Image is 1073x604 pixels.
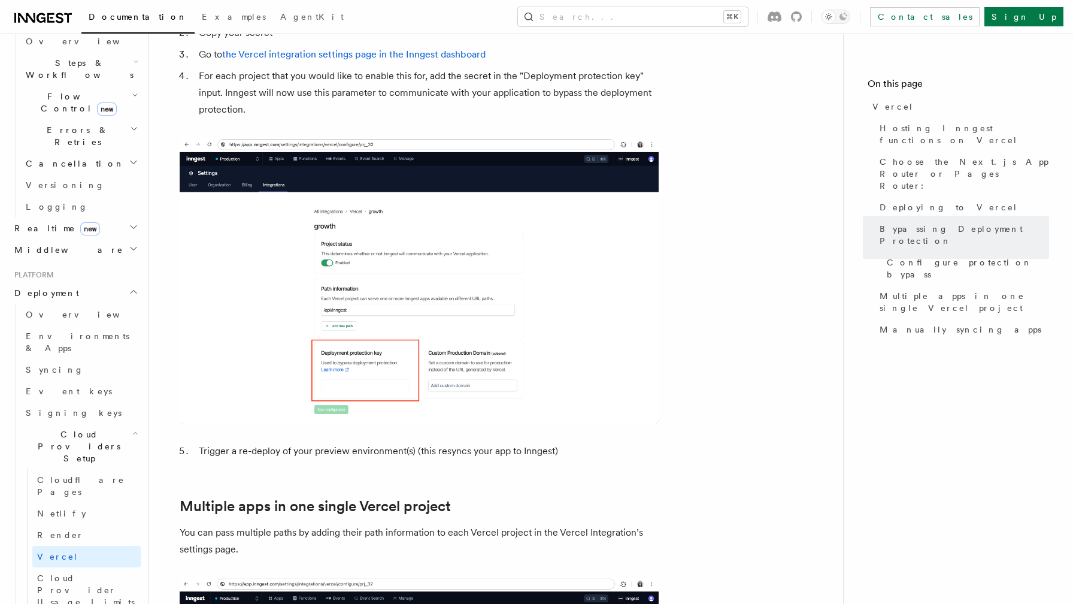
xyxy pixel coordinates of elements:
span: Logging [26,202,88,212]
a: Choose the Next.js App Router or Pages Router: [875,151,1049,197]
button: Cloud Providers Setup [21,424,141,469]
a: Netlify [32,503,141,524]
a: Render [32,524,141,546]
span: Environments & Apps [26,331,129,353]
a: Deploying to Vercel [875,197,1049,218]
span: new [97,102,117,116]
span: Configure protection bypass [887,256,1049,280]
span: Multiple apps in one single Vercel project [880,290,1049,314]
a: Overview [21,304,141,325]
a: Versioning [21,174,141,196]
span: Overview [26,310,149,319]
button: Search...⌘K [518,7,748,26]
a: Signing keys [21,402,141,424]
span: Versioning [26,180,105,190]
button: Realtimenew [10,218,141,239]
li: Trigger a re-deploy of your preview environment(s) (this resyncs your app to Inngest) [195,443,659,460]
span: Manually syncing apps [880,324,1041,336]
span: Netlify [37,509,86,518]
span: Signing keys [26,408,122,418]
li: For each project that you would like to enable this for, add the secret in the "Deployment protec... [195,68,659,118]
a: Vercel [868,96,1049,117]
span: Examples [202,12,266,22]
p: You can pass multiple paths by adding their path information to each Vercel project in the Vercel... [180,524,659,558]
a: Environments & Apps [21,325,141,359]
button: Toggle dark mode [822,10,850,24]
a: Configure protection bypass [882,252,1049,285]
span: Errors & Retries [21,124,130,148]
img: A Vercel protection bypass secret added in the Inngest dashboard [180,137,659,424]
a: Documentation [81,4,195,34]
span: Vercel [37,552,78,561]
button: Middleware [10,239,141,261]
span: Cloudflare Pages [37,475,125,497]
h4: On this page [868,77,1049,96]
span: Event keys [26,386,112,396]
button: Cancellation [21,153,141,174]
span: Overview [26,37,149,46]
a: Vercel [32,546,141,567]
a: Multiple apps in one single Vercel project [875,285,1049,319]
a: the Vercel integration settings page in the Inngest dashboard [222,49,486,60]
a: Multiple apps in one single Vercel project [180,498,451,515]
div: Inngest Functions [10,31,141,218]
span: AgentKit [280,12,344,22]
span: Middleware [10,244,123,256]
span: Choose the Next.js App Router or Pages Router: [880,156,1049,192]
span: Deploying to Vercel [880,201,1018,213]
span: Syncing [26,365,84,375]
a: Logging [21,196,141,218]
span: Render [37,530,84,540]
a: Sign Up [984,7,1063,26]
a: Bypassing Deployment Protection [875,218,1049,252]
span: Cancellation [21,158,125,170]
span: Steps & Workflows [21,57,134,81]
button: Steps & Workflows [21,52,141,86]
a: Event keys [21,380,141,402]
a: Syncing [21,359,141,380]
button: Flow Controlnew [21,86,141,119]
a: Hosting Inngest functions on Vercel [875,117,1049,151]
a: Examples [195,4,273,32]
kbd: ⌘K [724,11,741,23]
a: AgentKit [273,4,351,32]
a: Manually syncing apps [875,319,1049,340]
a: Cloudflare Pages [32,469,141,503]
span: Documentation [89,12,187,22]
span: new [80,222,100,235]
span: Hosting Inngest functions on Vercel [880,122,1049,146]
button: Deployment [10,282,141,304]
a: Contact sales [870,7,980,26]
span: Cloud Providers Setup [21,428,132,464]
li: Go to [195,46,659,63]
button: Errors & Retries [21,119,141,153]
span: Vercel [872,101,914,113]
a: Overview [21,31,141,52]
span: Bypassing Deployment Protection [880,223,1049,247]
span: Deployment [10,287,79,299]
span: Platform [10,270,54,280]
span: Flow Control [21,90,132,114]
span: Realtime [10,222,100,234]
